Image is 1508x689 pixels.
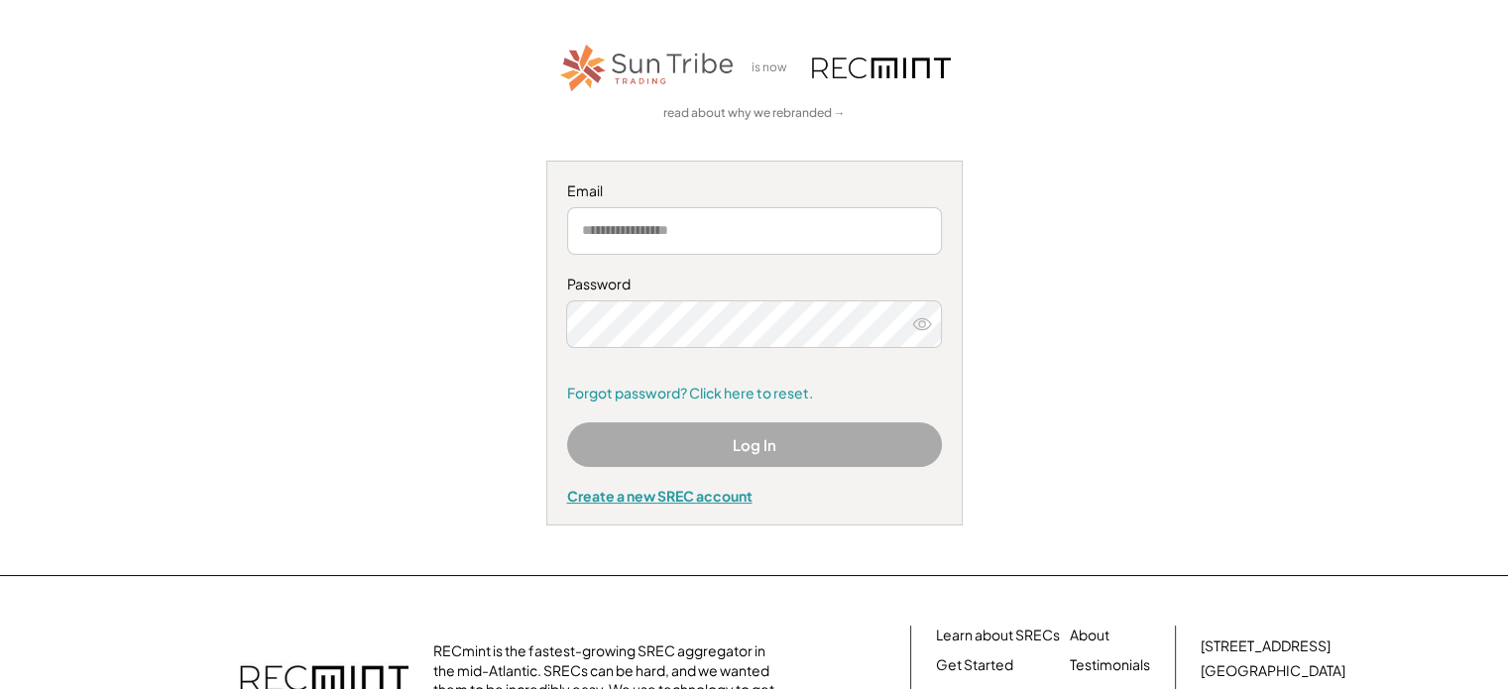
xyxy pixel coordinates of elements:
[567,275,942,294] div: Password
[1070,655,1150,675] a: Testimonials
[567,181,942,201] div: Email
[567,422,942,467] button: Log In
[936,626,1060,645] a: Learn about SRECs
[936,655,1013,675] a: Get Started
[558,41,737,95] img: STT_Horizontal_Logo%2B-%2BColor.png
[663,105,846,122] a: read about why we rebranded →
[567,384,942,403] a: Forgot password? Click here to reset.
[1070,626,1109,645] a: About
[1201,661,1345,681] div: [GEOGRAPHIC_DATA]
[747,59,802,76] div: is now
[1201,636,1331,656] div: [STREET_ADDRESS]
[812,57,951,78] img: recmint-logotype%403x.png
[567,487,942,505] div: Create a new SREC account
